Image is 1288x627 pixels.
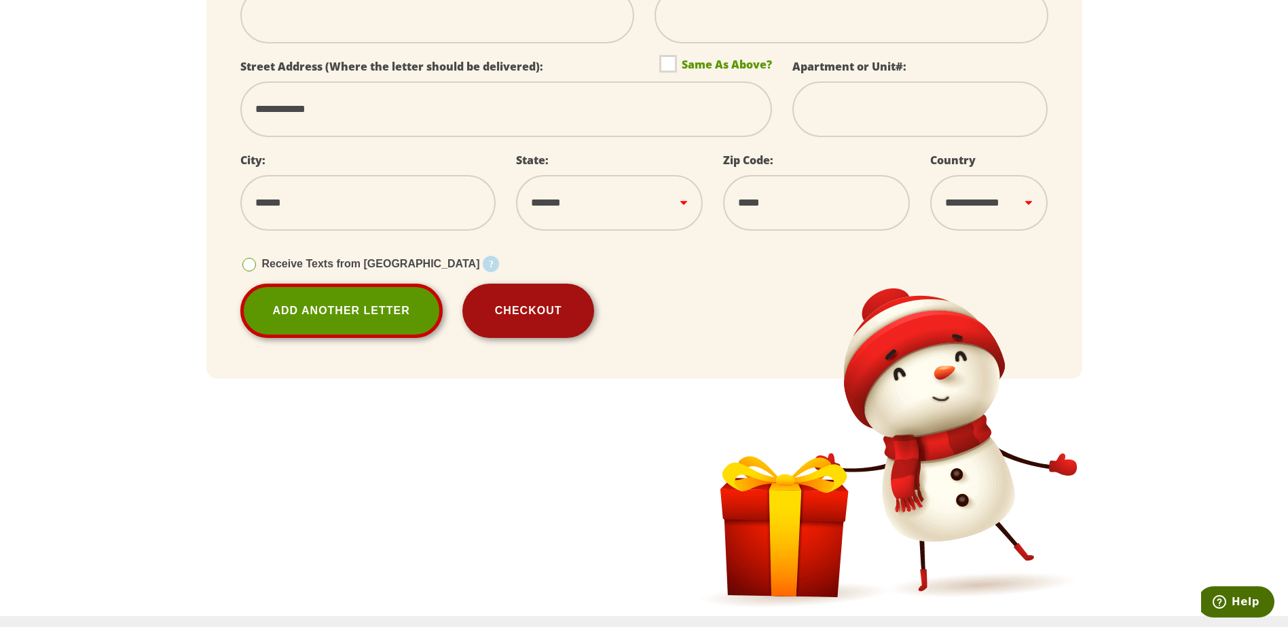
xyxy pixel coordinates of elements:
[240,59,543,74] label: Street Address (Where the letter should be delivered):
[930,153,976,168] label: Country
[792,59,906,74] label: Apartment or Unit#:
[723,153,773,168] label: Zip Code:
[240,153,265,168] label: City:
[240,284,443,338] a: Add Another Letter
[516,153,549,168] label: State:
[692,281,1082,613] img: Snowman
[462,284,595,338] button: Checkout
[661,57,772,71] label: Same As Above?
[262,258,480,269] span: Receive Texts from [GEOGRAPHIC_DATA]
[1201,586,1274,620] iframe: Opens a widget where you can find more information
